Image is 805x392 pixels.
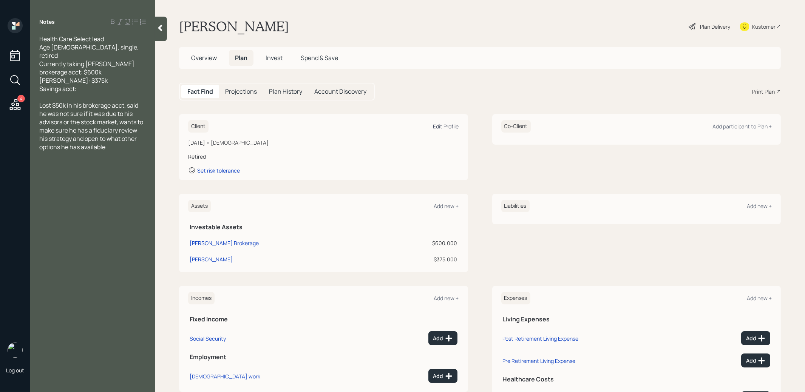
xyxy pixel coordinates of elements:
h5: Employment [190,353,457,361]
h5: Healthcare Costs [503,376,771,383]
button: Add [428,369,457,383]
div: [DEMOGRAPHIC_DATA] work [190,373,260,380]
span: Spend & Save [301,54,338,62]
div: 4 [17,95,25,102]
div: Retired [188,153,459,161]
h6: Liabilities [501,200,530,212]
div: Edit Profile [433,123,459,130]
h5: Living Expenses [503,316,771,323]
div: Add new + [434,295,459,302]
div: Add participant to Plan + [712,123,772,130]
img: treva-nostdahl-headshot.png [8,343,23,358]
h6: Assets [188,200,211,212]
h6: Expenses [501,292,530,304]
div: Add [746,335,765,342]
span: Health Care Select lead Age [DEMOGRAPHIC_DATA], single, retired Currently taking [PERSON_NAME] br... [39,35,140,93]
div: [PERSON_NAME] Brokerage [190,239,259,247]
h6: Incomes [188,292,215,304]
div: Kustomer [752,23,776,31]
h5: Fixed Income [190,316,457,323]
div: Post Retirement Living Expense [503,335,579,342]
div: Add [746,357,765,364]
span: Plan [235,54,247,62]
div: $375,000 [385,255,457,263]
button: Add [428,331,457,345]
div: Print Plan [752,88,775,96]
h6: Client [188,120,209,133]
h5: Account Discovery [314,88,366,95]
div: Add [433,372,453,380]
div: Add new + [747,202,772,210]
label: Notes [39,18,55,26]
div: Plan Delivery [700,23,730,31]
h1: [PERSON_NAME] [179,18,289,35]
button: Add [741,331,770,345]
h5: Projections [225,88,257,95]
button: Add [741,353,770,367]
span: Lost $50k in his brokerage acct, said he was not sure if it was due to his advisors or the stock ... [39,101,144,151]
span: Overview [191,54,217,62]
div: Set risk tolerance [197,167,240,174]
div: Social Security [190,335,226,342]
span: Invest [266,54,283,62]
h5: Plan History [269,88,302,95]
div: Pre Retirement Living Expense [503,357,576,364]
div: Add new + [434,202,459,210]
div: Add [433,335,453,342]
div: Add new + [747,295,772,302]
div: [PERSON_NAME] [190,255,233,263]
h5: Investable Assets [190,224,457,231]
div: [DATE] • [DEMOGRAPHIC_DATA] [188,139,459,147]
div: $600,000 [385,239,457,247]
h5: Fact Find [187,88,213,95]
h6: Co-Client [501,120,531,133]
div: Log out [6,367,24,374]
